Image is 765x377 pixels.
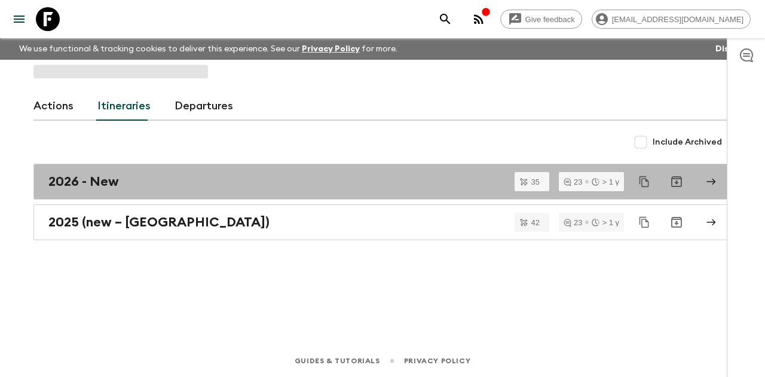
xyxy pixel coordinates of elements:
[605,15,750,24] span: [EMAIL_ADDRESS][DOMAIN_NAME]
[653,136,722,148] span: Include Archived
[33,92,74,121] a: Actions
[33,164,732,200] a: 2026 - New
[433,7,457,31] button: search adventures
[519,15,582,24] span: Give feedback
[524,178,547,186] span: 35
[564,219,582,226] div: 23
[33,204,732,240] a: 2025 (new – [GEOGRAPHIC_DATA])
[665,210,688,234] button: Archive
[48,214,270,230] h2: 2025 (new – [GEOGRAPHIC_DATA])
[295,354,380,367] a: Guides & Tutorials
[564,178,582,186] div: 23
[524,219,547,226] span: 42
[175,92,233,121] a: Departures
[665,170,688,194] button: Archive
[404,354,470,367] a: Privacy Policy
[712,41,751,57] button: Dismiss
[634,212,655,233] button: Duplicate
[592,219,619,226] div: > 1 y
[634,171,655,192] button: Duplicate
[48,174,119,189] h2: 2026 - New
[592,178,619,186] div: > 1 y
[592,10,751,29] div: [EMAIL_ADDRESS][DOMAIN_NAME]
[500,10,582,29] a: Give feedback
[302,45,360,53] a: Privacy Policy
[14,38,402,60] p: We use functional & tracking cookies to deliver this experience. See our for more.
[97,92,151,121] a: Itineraries
[7,7,31,31] button: menu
